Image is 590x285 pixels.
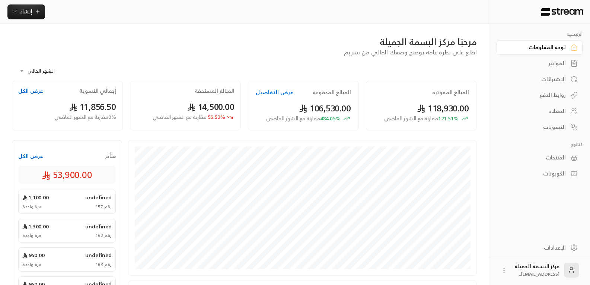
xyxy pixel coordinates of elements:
span: مرة واحدة [22,204,41,210]
div: الشهر الحالي [16,61,71,81]
span: undefined [85,223,112,230]
span: 53,900.00 [42,169,92,181]
a: روابط الدفع [497,88,583,102]
span: 56.52 % [153,113,225,121]
span: مرة واحدة [22,232,41,238]
a: لوحة المعلومات [497,40,583,55]
span: رقم 157 [95,204,112,210]
span: 106,530.00 [299,101,351,116]
div: المنتجات [506,154,566,161]
span: رقم 162 [95,232,112,238]
span: إنشاء [20,7,32,16]
span: مقارنة مع الشهر الماضي [266,114,320,123]
span: 484.05 % [266,115,341,123]
a: المنتجات [497,151,583,165]
span: 14,500.00 [187,99,235,114]
span: مقارنة مع الشهر الماضي [153,112,207,121]
p: الرئيسية [497,31,583,37]
a: الكوبونات [497,167,583,181]
h2: إجمالي التسوية [79,87,116,95]
span: رقم 163 [95,262,112,267]
span: 1,100.00 [22,194,49,201]
span: 0 % مقارنة مع الشهر الماضي [54,113,116,121]
h2: المبالغ المدفوعة [313,89,351,96]
h2: المبالغ المفوترة [432,89,469,96]
span: اطلع على نظرة عامة توضح وضعك المالي من ستريم [344,47,477,57]
div: التسويات [506,123,566,131]
a: التسويات [497,120,583,134]
span: 11,856.50 [69,99,117,114]
div: الكوبونات [506,170,566,177]
a: الاشتراكات [497,72,583,86]
span: undefined [85,251,112,259]
span: [EMAIL_ADDRESS]... [519,270,559,278]
img: Logo [540,8,584,16]
div: العملاء [506,107,566,115]
button: عرض الكل [18,87,43,95]
span: 121.51 % [384,115,459,123]
p: كتالوج [497,142,583,148]
div: الاشتراكات [506,76,566,83]
a: الفواتير [497,56,583,71]
button: عرض الكل [18,152,43,160]
button: إنشاء [7,4,45,19]
a: العملاء [497,104,583,118]
a: الإعدادات [497,240,583,255]
span: 118,930.00 [417,101,469,116]
button: عرض التفاصيل [256,89,293,96]
div: روابط الدفع [506,91,566,99]
div: الإعدادات [506,244,566,251]
span: مقارنة مع الشهر الماضي [384,114,438,123]
span: 950.00 [22,251,45,259]
div: لوحة المعلومات [506,44,566,51]
h2: المبالغ المستحقة [195,87,235,95]
span: مرة واحدة [22,262,41,267]
div: مرحبًا مركز البسمة الجميلة [12,36,477,48]
span: undefined [85,194,112,201]
div: مركز البسمة الجميلة . [512,263,559,278]
span: متأخر [105,152,116,160]
div: الفواتير [506,60,566,67]
span: 1,300.00 [22,223,49,230]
